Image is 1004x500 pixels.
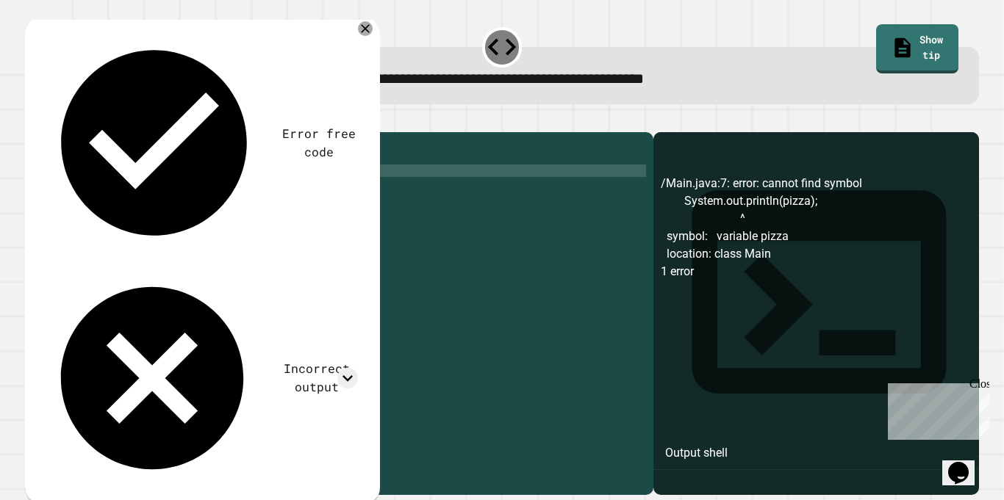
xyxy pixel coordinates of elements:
[276,360,358,396] div: Incorrect output
[942,441,989,485] iframe: To enrich screen reader interactions, please activate Accessibility in Grammarly extension settings
[280,125,358,161] div: Error free code
[6,6,101,93] div: Chat with us now!Close
[882,377,989,440] iframe: chat widget
[876,24,958,73] a: Show tip
[661,175,972,495] div: /Main.java:7: error: cannot find symbol System.out.println(pizza); ^ symbol: variable pizza locat...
